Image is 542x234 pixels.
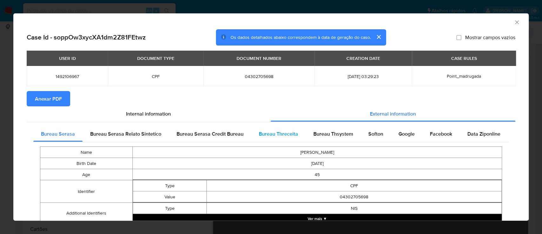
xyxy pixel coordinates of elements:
span: Bureau Serasa [41,130,75,138]
td: 04302705698 [207,191,502,202]
td: 45 [132,169,502,180]
div: DOCUMENT NUMBER [233,53,285,64]
span: Internal information [126,110,171,117]
td: Birth Date [40,158,133,169]
td: Type [133,203,206,214]
td: Type [133,180,206,191]
span: Data Ziponline [467,130,500,138]
div: CREATION DATE [343,53,384,64]
button: Fechar a janela [514,19,519,25]
div: Detailed external info [33,126,509,142]
div: USER ID [55,53,80,64]
span: Anexar PDF [35,92,62,106]
span: Bureau Thsystem [313,130,353,138]
span: Os dados detalhados abaixo correspondem à data de geração do caso. [231,34,371,40]
div: closure-recommendation-modal [13,13,529,221]
td: Value [133,191,206,202]
button: Anexar PDF [27,91,70,106]
h2: Case Id - soppOw3xycXA1dm2Z81FEtwz [27,33,146,41]
td: Additional Identifiers [40,203,133,224]
td: CPF [207,180,502,191]
span: [DATE] 03:29:23 [322,74,404,79]
input: Mostrar campos vazios [456,35,461,40]
span: Point_madrugada [447,73,481,79]
td: NIS [207,203,502,214]
button: Expand array [133,214,502,223]
td: Name [40,147,133,158]
span: External information [370,110,416,117]
div: CASE RULES [447,53,480,64]
span: 1492106967 [34,74,100,79]
td: [DATE] [132,158,502,169]
span: 04302705698 [211,74,307,79]
span: Softon [368,130,383,138]
span: Google [398,130,415,138]
td: [PERSON_NAME] [132,147,502,158]
span: Bureau Serasa Credit Bureau [177,130,244,138]
span: CPF [116,74,196,79]
td: Identifier [40,180,133,203]
div: Detailed info [27,106,515,122]
div: DOCUMENT TYPE [133,53,178,64]
td: Age [40,169,133,180]
span: Bureau Serasa Relato Sintetico [90,130,161,138]
span: Facebook [430,130,452,138]
span: Mostrar campos vazios [465,34,515,40]
button: cerrar [371,29,386,45]
span: Bureau Threceita [259,130,298,138]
